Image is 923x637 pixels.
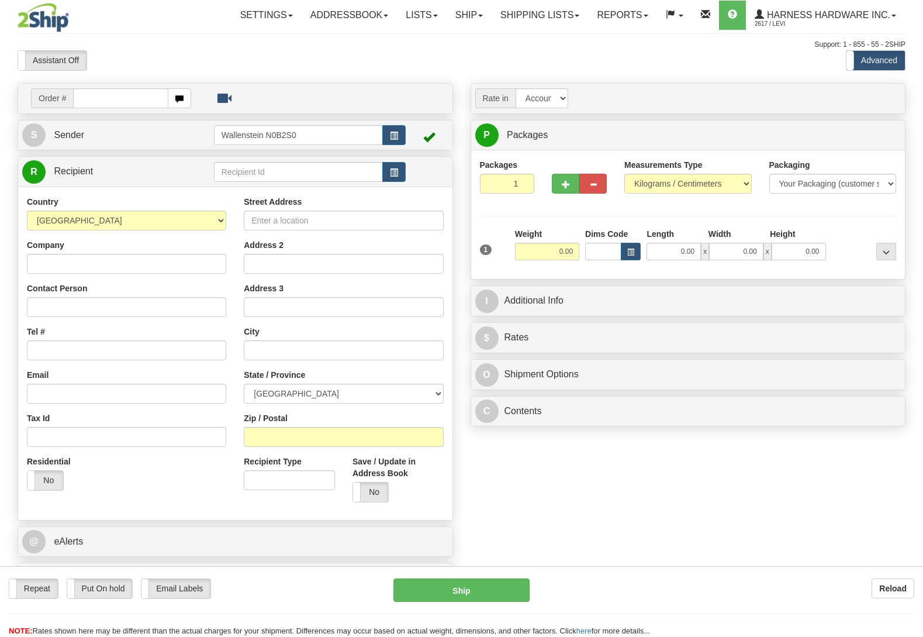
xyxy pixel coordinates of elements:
[27,369,49,381] label: Email
[397,1,446,30] a: Lists
[770,228,796,240] label: Height
[22,530,46,553] span: @
[214,162,383,182] input: Recipient Id
[475,123,499,147] span: P
[588,1,656,30] a: Reports
[624,159,703,171] label: Measurements Type
[846,51,905,70] label: Advanced
[244,456,302,467] label: Recipient Type
[9,579,58,598] label: Repeat
[764,10,890,20] span: Harness Hardware Inc.
[22,160,46,184] span: R
[879,584,907,593] b: Reload
[27,326,45,338] label: Tel #
[22,123,214,147] a: S Sender
[755,18,842,30] span: 2617 / Levi
[22,160,192,184] a: R Recipient
[18,3,69,32] img: logo2617.jpg
[141,579,210,598] label: Email Labels
[231,1,302,30] a: Settings
[244,211,443,230] input: Enter a location
[576,626,592,635] a: here
[244,412,288,424] label: Zip / Postal
[475,88,516,108] span: Rate in
[67,579,133,598] label: Put On hold
[647,228,674,240] label: Length
[708,228,731,240] label: Width
[9,626,32,635] span: NOTE:
[515,228,542,240] label: Weight
[214,125,383,145] input: Sender Id
[475,363,499,387] span: O
[896,259,922,378] iframe: chat widget
[22,123,46,147] span: S
[27,471,63,490] label: No
[769,159,810,171] label: Packaging
[244,326,259,338] label: City
[54,536,83,546] span: eAlerts
[763,243,772,260] span: x
[701,243,709,260] span: x
[54,166,93,176] span: Recipient
[480,159,518,171] label: Packages
[18,51,87,70] label: Assistant Off
[507,130,548,140] span: Packages
[244,369,305,381] label: State / Province
[475,289,901,313] a: IAdditional Info
[244,283,284,294] label: Address 3
[447,1,492,30] a: Ship
[27,239,64,251] label: Company
[585,228,628,240] label: Dims Code
[353,483,389,502] label: No
[31,88,73,108] span: Order #
[27,196,58,208] label: Country
[872,579,914,598] button: Reload
[27,283,87,294] label: Contact Person
[475,123,901,147] a: P Packages
[475,326,499,350] span: $
[244,196,302,208] label: Street Address
[244,239,284,251] label: Address 2
[27,456,71,467] label: Residential
[475,326,901,350] a: $Rates
[480,245,492,255] span: 1
[492,1,588,30] a: Shipping lists
[746,1,905,30] a: Harness Hardware Inc. 2617 / Levi
[393,579,530,602] button: Ship
[27,412,50,424] label: Tax Id
[475,363,901,387] a: OShipment Options
[302,1,397,30] a: Addressbook
[352,456,444,479] label: Save / Update in Address Book
[876,243,896,260] div: ...
[54,130,84,140] span: Sender
[475,290,499,313] span: I
[475,400,499,423] span: C
[22,530,448,554] a: @ eAlerts
[18,40,905,50] div: Support: 1 - 855 - 55 - 2SHIP
[475,400,901,423] a: CContents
